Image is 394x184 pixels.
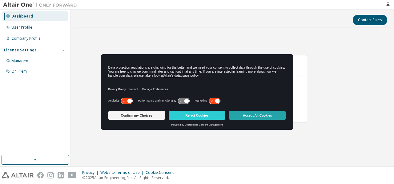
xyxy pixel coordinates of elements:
[82,175,177,180] p: © 2025 Altair Engineering, Inc. All Rights Reserved.
[47,172,54,178] img: instagram.svg
[11,36,41,41] div: Company Profile
[100,170,146,175] div: Website Terms of Use
[68,172,77,178] img: youtube.svg
[11,58,28,63] div: Managed
[2,172,34,178] img: altair_logo.svg
[4,48,37,53] div: License Settings
[146,170,177,175] div: Cookie Consent
[11,69,27,74] div: On Prem
[82,170,100,175] div: Privacy
[11,14,33,19] div: Dashboard
[353,15,387,25] button: Contact Sales
[37,172,44,178] img: facebook.svg
[3,2,80,8] img: Altair One
[58,172,64,178] img: linkedin.svg
[11,25,32,30] div: User Profile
